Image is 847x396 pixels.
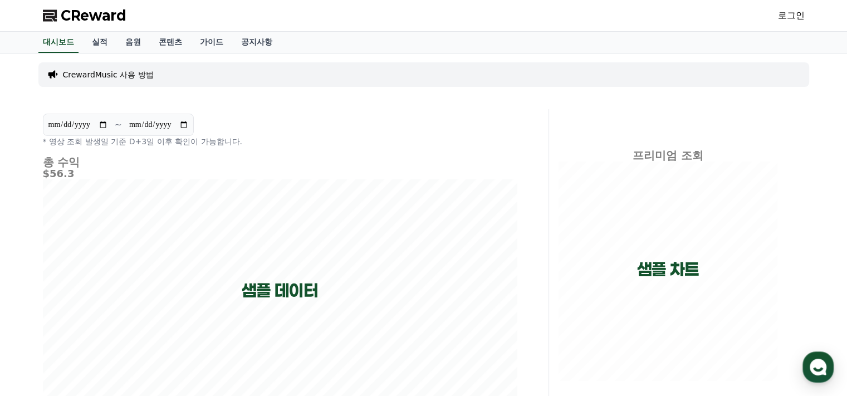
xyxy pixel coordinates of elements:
[43,156,517,168] h4: 총 수익
[242,281,318,301] p: 샘플 데이터
[35,320,42,329] span: 홈
[115,118,122,131] p: ~
[63,69,154,80] a: CrewardMusic 사용 방법
[61,7,126,25] span: CReward
[43,7,126,25] a: CReward
[232,32,281,53] a: 공지사항
[3,304,74,331] a: 홈
[150,32,191,53] a: 콘텐츠
[144,304,214,331] a: 설정
[102,321,115,330] span: 대화
[191,32,232,53] a: 가이드
[83,32,116,53] a: 실적
[38,32,79,53] a: 대시보드
[116,32,150,53] a: 음원
[43,136,517,147] p: * 영상 조회 발생일 기준 D+3일 이후 확인이 가능합니다.
[172,320,185,329] span: 설정
[637,260,699,280] p: 샘플 차트
[43,168,517,179] h5: $56.3
[74,304,144,331] a: 대화
[778,9,805,22] a: 로그인
[558,149,778,162] h4: 프리미엄 조회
